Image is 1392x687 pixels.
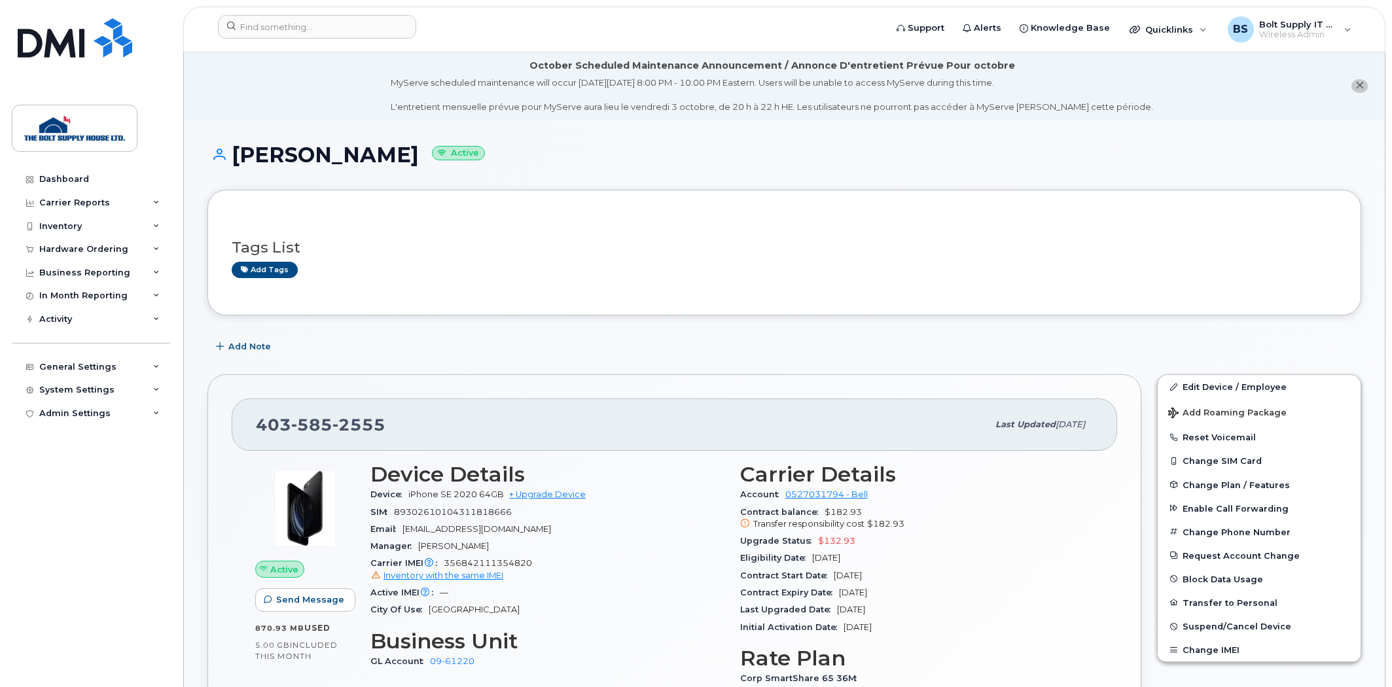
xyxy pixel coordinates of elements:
[232,262,298,278] a: Add tags
[408,489,504,499] span: iPhone SE 2020 64GB
[1158,425,1361,449] button: Reset Voicemail
[1158,398,1361,425] button: Add Roaming Package
[740,588,839,597] span: Contract Expiry Date
[384,571,503,580] span: Inventory with the same IMEI
[255,641,290,650] span: 5.00 GB
[740,553,812,563] span: Eligibility Date
[1158,520,1361,544] button: Change Phone Number
[370,489,408,499] span: Device
[834,571,862,580] span: [DATE]
[1158,638,1361,661] button: Change IMEI
[1158,449,1361,472] button: Change SIM Card
[1158,614,1361,638] button: Suspend/Cancel Device
[370,524,402,534] span: Email
[370,507,394,517] span: SIM
[740,646,1094,670] h3: Rate Plan
[740,536,818,546] span: Upgrade Status
[266,469,344,548] img: image20231002-3703462-2fle3a.jpeg
[370,541,418,551] span: Manager
[255,640,338,661] span: included this month
[207,143,1361,166] h1: [PERSON_NAME]
[429,605,520,614] span: [GEOGRAPHIC_DATA]
[370,588,440,597] span: Active IMEI
[740,571,834,580] span: Contract Start Date
[740,507,825,517] span: Contract balance
[432,146,485,161] small: Active
[1183,622,1291,631] span: Suspend/Cancel Device
[740,622,844,632] span: Initial Activation Date
[844,622,872,632] span: [DATE]
[529,59,1015,73] div: October Scheduled Maintenance Announcement / Annonce D'entretient Prévue Pour octobre
[1158,544,1361,567] button: Request Account Change
[839,588,867,597] span: [DATE]
[370,558,724,582] span: 356842111354820
[1183,503,1289,513] span: Enable Call Forwarding
[255,624,304,633] span: 870.93 MB
[1158,567,1361,591] button: Block Data Usage
[370,558,444,568] span: Carrier IMEI
[867,519,904,529] span: $182.93
[740,605,837,614] span: Last Upgraded Date
[753,519,865,529] span: Transfer responsibility cost
[1335,630,1382,677] iframe: Messenger Launcher
[276,593,344,606] span: Send Message
[391,77,1153,113] div: MyServe scheduled maintenance will occur [DATE][DATE] 8:00 PM - 10:00 PM Eastern. Users will be u...
[818,536,855,546] span: $132.93
[1158,473,1361,497] button: Change Plan / Features
[255,588,355,612] button: Send Message
[232,239,1337,256] h3: Tags List
[785,489,868,499] a: 0527031794 - Bell
[509,489,586,499] a: + Upgrade Device
[1158,375,1361,398] a: Edit Device / Employee
[440,588,448,597] span: —
[402,524,551,534] span: [EMAIL_ADDRESS][DOMAIN_NAME]
[370,629,724,653] h3: Business Unit
[228,340,271,353] span: Add Note
[740,489,785,499] span: Account
[837,605,865,614] span: [DATE]
[256,415,385,434] span: 403
[370,605,429,614] span: City Of Use
[740,507,1094,531] span: $182.93
[812,553,840,563] span: [DATE]
[370,571,503,580] a: Inventory with the same IMEI
[304,623,330,633] span: used
[430,656,474,666] a: 09-61220
[291,415,332,434] span: 585
[740,463,1094,486] h3: Carrier Details
[418,541,489,551] span: [PERSON_NAME]
[740,673,863,683] span: Corp SmartShare 65 36M
[1056,419,1085,429] span: [DATE]
[1168,408,1287,420] span: Add Roaming Package
[370,463,724,486] h3: Device Details
[1158,591,1361,614] button: Transfer to Personal
[270,563,298,576] span: Active
[394,507,512,517] span: 89302610104311818666
[1351,79,1368,93] button: close notification
[1183,480,1290,489] span: Change Plan / Features
[995,419,1056,429] span: Last updated
[332,415,385,434] span: 2555
[370,656,430,666] span: GL Account
[1158,497,1361,520] button: Enable Call Forwarding
[207,335,282,359] button: Add Note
